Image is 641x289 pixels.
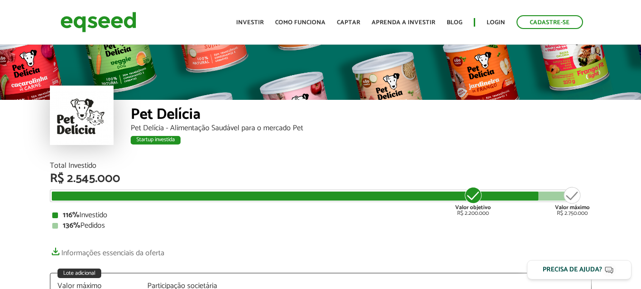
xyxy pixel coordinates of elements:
a: Cadastre-se [517,15,583,29]
div: Startup investida [131,136,181,144]
div: R$ 2.750.000 [555,186,590,216]
a: Blog [447,19,462,26]
div: Lote adicional [57,269,101,278]
div: Investido [52,212,589,219]
strong: Valor objetivo [455,203,491,212]
strong: Valor máximo [555,203,590,212]
strong: 116% [63,209,79,222]
a: Investir [236,19,264,26]
div: R$ 2.200.000 [455,186,491,216]
div: Pedidos [52,222,589,230]
div: Pet Delícia - Alimentação Saudável para o mercado Pet [131,125,592,132]
a: Captar [337,19,360,26]
div: R$ 2.545.000 [50,173,592,185]
a: Aprenda a investir [372,19,435,26]
div: Pet Delícia [131,107,592,125]
a: Login [487,19,505,26]
div: Total Investido [50,162,592,170]
a: Informações essenciais da oferta [50,244,164,257]
img: EqSeed [60,10,136,35]
strong: 136% [63,219,80,232]
a: Como funciona [275,19,325,26]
